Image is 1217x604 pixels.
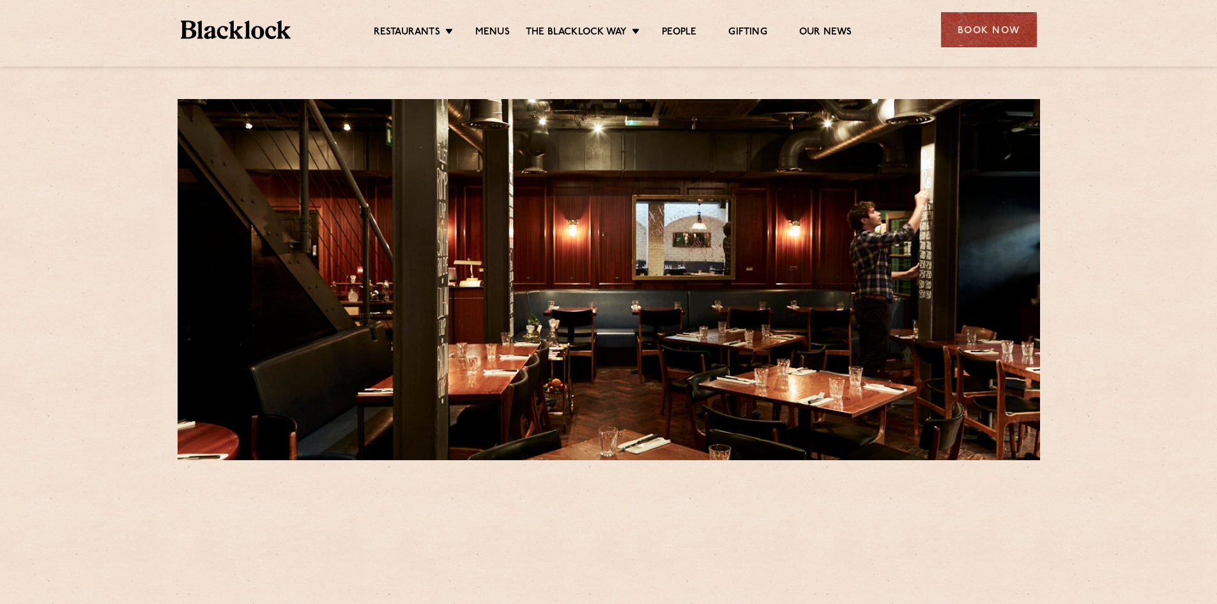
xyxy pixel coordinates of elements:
[181,20,291,39] img: BL_Textured_Logo-footer-cropped.svg
[799,26,852,40] a: Our News
[526,26,627,40] a: The Blacklock Way
[475,26,510,40] a: Menus
[728,26,767,40] a: Gifting
[662,26,696,40] a: People
[941,12,1037,47] div: Book Now
[374,26,440,40] a: Restaurants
